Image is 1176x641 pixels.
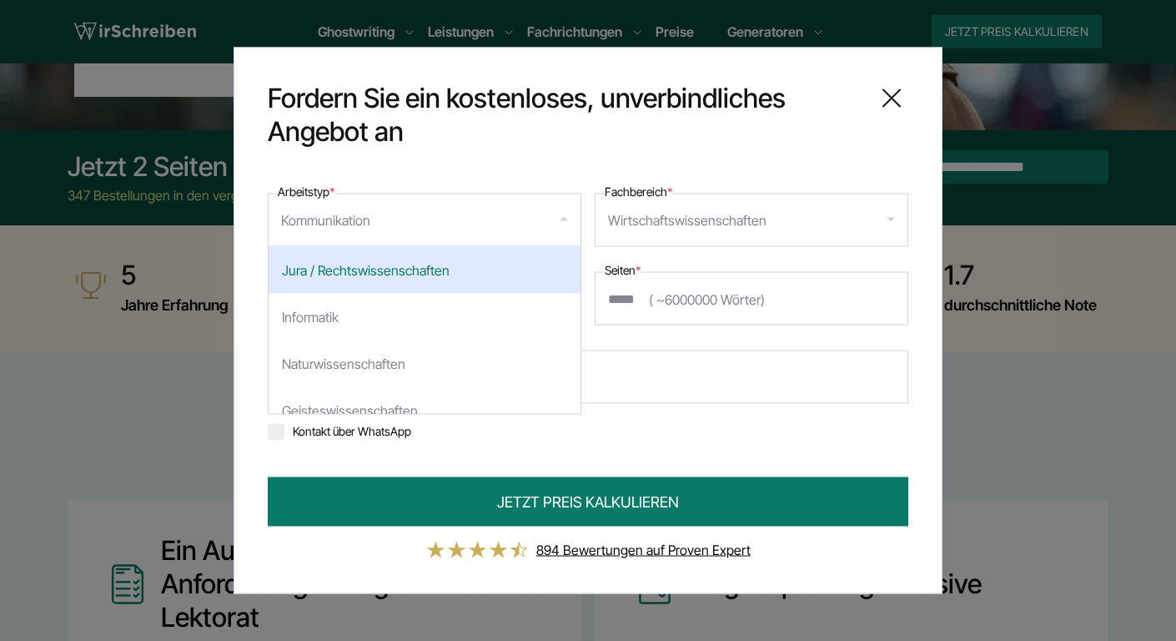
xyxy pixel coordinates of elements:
div: Informatik [269,294,580,341]
a: 894 Bewertungen auf Proven Expert [536,542,751,558]
div: Wirtschaftswissenschaften [608,207,766,234]
span: Fordern Sie ein kostenloses, unverbindliches Angebot an [268,82,862,149]
div: Naturwissenschaften [269,341,580,387]
span: JETZT PREIS KALKULIEREN [497,491,679,513]
button: JETZT PREIS KALKULIEREN [268,477,908,527]
label: Arbeitstyp [278,182,334,202]
label: Fachbereich [605,182,672,202]
div: Geisteswissenschaften [269,387,580,434]
label: Seiten [605,260,641,280]
div: Jura / Rechtswissenschaften [269,247,580,294]
div: Kommunikation [281,207,370,234]
label: Kontakt über WhatsApp [268,424,411,438]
